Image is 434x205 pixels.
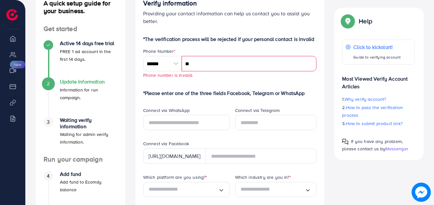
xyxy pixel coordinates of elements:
div: Search for option [143,182,230,197]
h4: Update Information [60,79,118,85]
li: Waiting verify information [36,117,125,155]
li: Active 14 days free trial [36,40,125,79]
p: *The verification process will be rejected if your personal contact is invalid [143,35,317,43]
h4: Get started [36,25,125,33]
h4: Active 14 days free trial [60,40,118,46]
h4: Add fund [60,171,118,177]
p: *Please enter one of the three fields Facebook, Telegram or WhatsApp [143,89,317,97]
img: logo [6,9,18,20]
p: FREE 1 ad account in the first 14 days. [60,48,118,63]
li: Update Information [36,79,125,117]
label: Connect via WhatsApp [143,107,190,114]
label: Connect via Telegram [235,107,280,114]
p: Help [359,17,372,25]
span: If you have any problem, please contact us by [342,138,403,152]
p: Click to kickstart! [353,43,401,51]
p: Most Viewed Verify Account Articles [342,70,415,90]
p: Providing your contact information can help us contact you to assist you better. [143,10,317,25]
div: [URL][DOMAIN_NAME] [143,148,206,164]
span: 2 [47,80,50,87]
p: 3. [342,120,415,127]
p: Guide to verifying account [353,53,401,61]
h4: Run your campaign [36,155,125,163]
img: Popup guide [342,15,354,27]
span: Messenger [385,146,408,152]
span: How to submit product link? [346,120,403,127]
span: How to pass the verification process [342,104,403,118]
span: 4 [47,172,50,180]
p: Waiting for admin verify information. [60,130,118,146]
label: Which industry are you in? [235,174,291,180]
p: Add fund to Ecomdy balance [60,178,118,193]
input: Search for option [241,185,305,194]
p: Information for run campaign. [60,86,118,101]
label: Connect via Facebook [143,140,189,147]
label: Phone Number [143,48,176,54]
div: Search for option [235,182,317,197]
label: Which platform are you using? [143,174,208,180]
img: Popup guide [342,138,348,145]
h4: Waiting verify information [60,117,118,129]
small: Phone number is invalid. [143,72,193,78]
p: 2. [342,104,415,119]
input: Search for option [149,185,218,194]
p: 1. [342,95,415,103]
img: image [412,183,431,202]
span: 3 [47,118,50,126]
span: Why verify account? [345,96,386,102]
